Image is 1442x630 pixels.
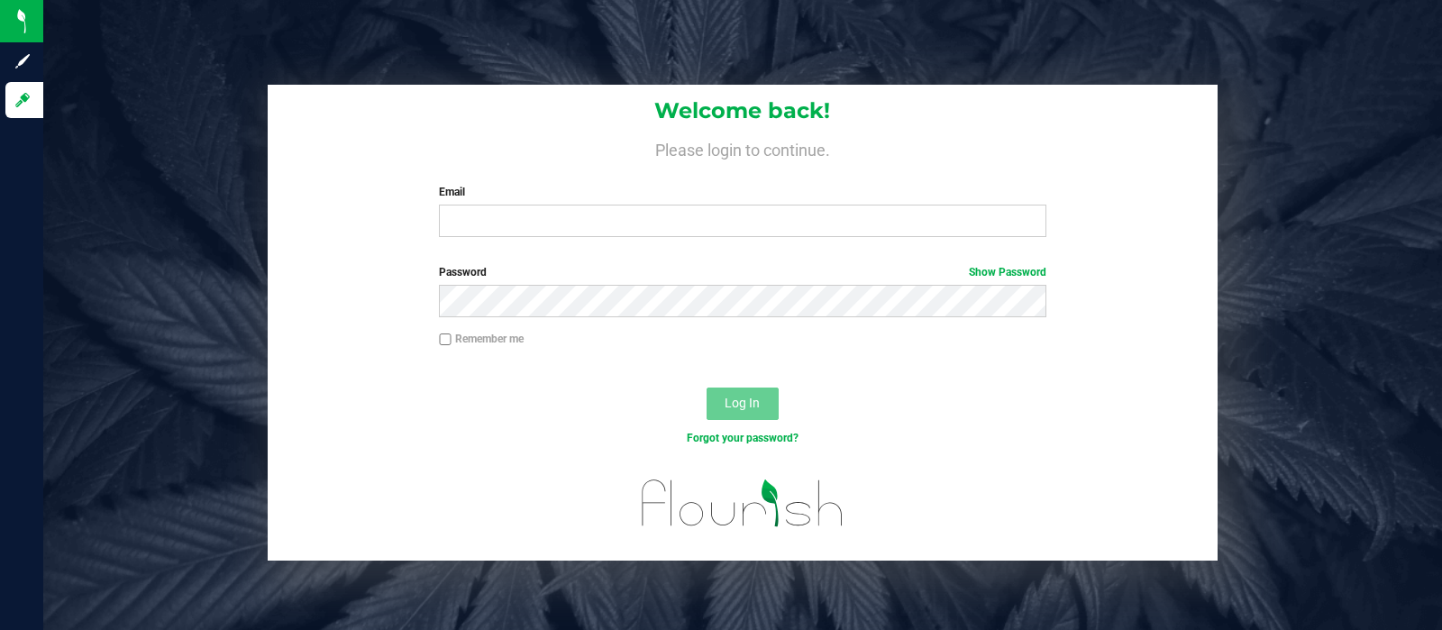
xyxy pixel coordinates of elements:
[439,333,452,346] input: Remember me
[439,184,1045,200] label: Email
[14,91,32,109] inline-svg: Log in
[439,331,524,347] label: Remember me
[268,99,1218,123] h1: Welcome back!
[14,52,32,70] inline-svg: Sign up
[624,465,862,542] img: flourish_logo.svg
[725,396,760,410] span: Log In
[707,388,779,420] button: Log In
[687,432,799,444] a: Forgot your password?
[439,266,487,278] span: Password
[268,137,1218,159] h4: Please login to continue.
[969,266,1046,278] a: Show Password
